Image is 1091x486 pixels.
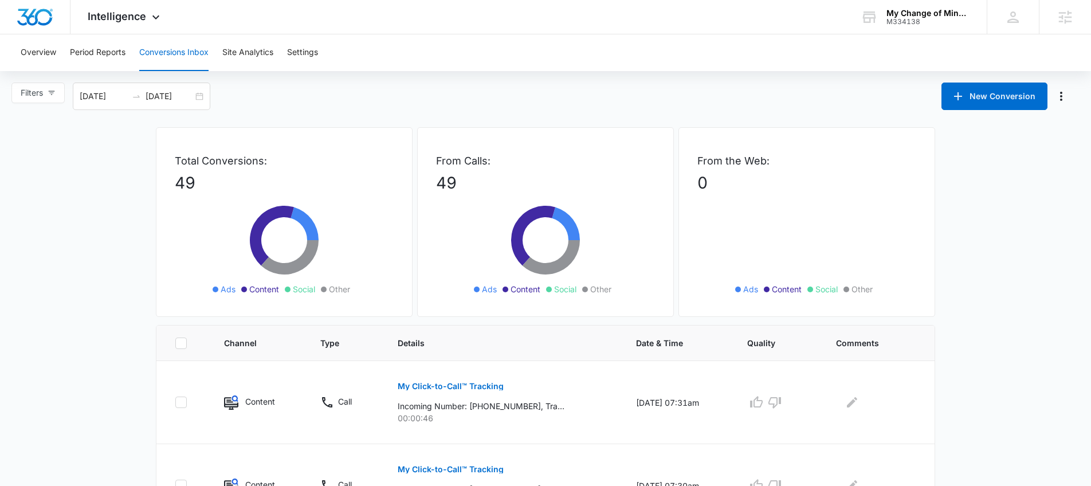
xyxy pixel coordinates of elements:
[320,337,354,349] span: Type
[851,283,873,295] span: Other
[886,9,970,18] div: account name
[293,283,315,295] span: Social
[245,395,275,407] p: Content
[743,283,758,295] span: Ads
[32,18,56,28] div: v 4.0.25
[114,66,123,76] img: tab_keywords_by_traffic_grey.svg
[18,18,28,28] img: logo_orange.svg
[747,337,791,349] span: Quality
[221,283,236,295] span: Ads
[554,283,576,295] span: Social
[139,34,209,71] button: Conversions Inbox
[398,382,504,390] p: My Click-to-Call™ Tracking
[21,87,43,99] span: Filters
[146,90,193,103] input: End date
[88,10,146,22] span: Intelligence
[697,171,916,195] p: 0
[70,34,125,71] button: Period Reports
[511,283,540,295] span: Content
[21,34,56,71] button: Overview
[132,92,141,101] span: to
[398,337,591,349] span: Details
[843,393,861,411] button: Edit Comments
[590,283,611,295] span: Other
[636,337,704,349] span: Date & Time
[11,83,65,103] button: Filters
[886,18,970,26] div: account id
[398,456,504,483] button: My Click-to-Call™ Tracking
[398,412,608,424] p: 00:00:46
[175,153,394,168] p: Total Conversions:
[338,395,352,407] p: Call
[482,283,497,295] span: Ads
[436,153,655,168] p: From Calls:
[44,68,103,75] div: Domain Overview
[772,283,802,295] span: Content
[132,92,141,101] span: swap-right
[941,83,1047,110] button: New Conversion
[175,171,394,195] p: 49
[622,361,734,444] td: [DATE] 07:31am
[436,171,655,195] p: 49
[287,34,318,71] button: Settings
[127,68,193,75] div: Keywords by Traffic
[815,283,838,295] span: Social
[697,153,916,168] p: From the Web:
[18,30,28,39] img: website_grey.svg
[222,34,273,71] button: Site Analytics
[80,90,127,103] input: Start date
[329,283,350,295] span: Other
[836,337,900,349] span: Comments
[31,66,40,76] img: tab_domain_overview_orange.svg
[398,465,504,473] p: My Click-to-Call™ Tracking
[1052,87,1070,105] button: Manage Numbers
[249,283,279,295] span: Content
[398,400,564,412] p: Incoming Number: [PHONE_NUMBER], Tracking Number: [PHONE_NUMBER], Ring To: [PHONE_NUMBER], Caller...
[224,337,276,349] span: Channel
[30,30,126,39] div: Domain: [DOMAIN_NAME]
[398,373,504,400] button: My Click-to-Call™ Tracking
